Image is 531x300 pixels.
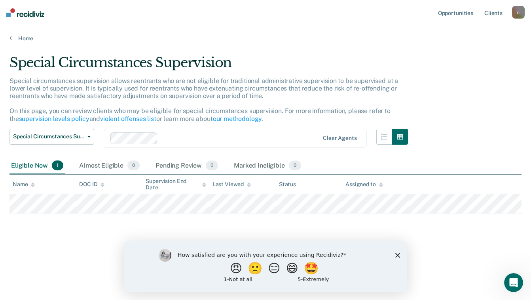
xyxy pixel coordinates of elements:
span: Special Circumstances Supervision [13,133,84,140]
p: Special circumstances supervision allows reentrants who are not eligible for traditional administ... [9,77,398,123]
div: Name [13,181,35,188]
img: Recidiviz [6,8,44,17]
span: 1 [52,160,63,171]
div: Last Viewed [212,181,251,188]
div: Almost Eligible0 [78,157,141,175]
div: Pending Review0 [154,157,220,175]
span: 0 [127,160,140,171]
div: Assigned to [345,181,383,188]
span: 0 [206,160,218,171]
div: Supervision End Date [146,178,206,191]
div: DOC ID [79,181,104,188]
button: Special Circumstances Supervision [9,129,94,145]
div: Eligible Now1 [9,157,65,175]
div: Clear agents [323,135,357,142]
div: Marked Ineligible0 [232,157,303,175]
a: supervision levels policy [19,115,89,123]
a: violent offenses list [100,115,156,123]
div: Status [279,181,296,188]
span: 0 [289,160,301,171]
button: n [512,6,525,19]
iframe: Intercom live chat [504,273,523,292]
div: Special Circumstances Supervision [9,55,408,77]
a: Home [9,35,522,42]
iframe: Survey by Kim from Recidiviz [124,241,407,292]
a: our methodology [213,115,262,123]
